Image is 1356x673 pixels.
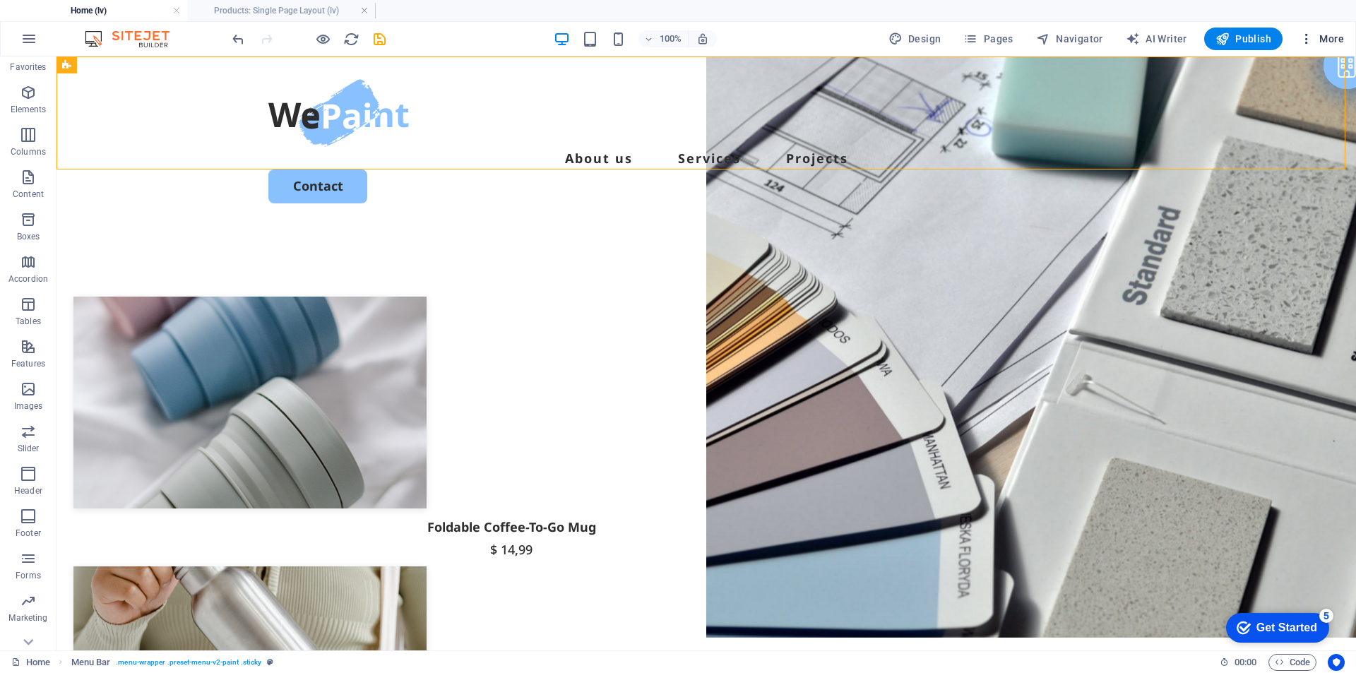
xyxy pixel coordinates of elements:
[1275,654,1310,671] span: Code
[71,654,274,671] nav: breadcrumb
[1126,32,1187,46] span: AI Writer
[11,654,50,671] a: Click to cancel selection. Double-click to open Pages
[1244,657,1247,667] span: :
[17,231,40,242] p: Boxes
[314,30,331,47] button: Click here to leave preview mode and continue editing
[1204,28,1283,50] button: Publish
[16,570,41,581] p: Forms
[343,31,359,47] i: Reload page
[1235,654,1256,671] span: 00 00
[1294,28,1350,50] button: More
[371,30,388,47] button: save
[883,28,947,50] div: Design (Ctrl+Alt+Y)
[1299,32,1344,46] span: More
[42,16,102,28] div: Get Started
[11,104,47,115] p: Elements
[8,273,48,285] p: Accordion
[10,61,46,73] p: Favorites
[958,28,1018,50] button: Pages
[71,654,111,671] span: Click to select. Double-click to edit
[81,30,187,47] img: Editor Logo
[188,3,376,18] h4: Products: Single Page Layout (lv)
[11,7,114,37] div: Get Started 5 items remaining, 0% complete
[105,3,119,17] div: 5
[230,31,246,47] i: Undo: Insert preset assets (Ctrl+Z)
[883,28,947,50] button: Design
[11,146,46,157] p: Columns
[1215,32,1271,46] span: Publish
[1120,28,1193,50] button: AI Writer
[888,32,941,46] span: Design
[116,654,261,671] span: . menu-wrapper .preset-menu-v2-paint .sticky
[14,400,43,412] p: Images
[1268,654,1316,671] button: Code
[1220,654,1257,671] h6: Session time
[16,528,41,539] p: Footer
[8,612,47,624] p: Marketing
[371,31,388,47] i: Save (Ctrl+S)
[343,30,359,47] button: reload
[1036,32,1103,46] span: Navigator
[13,189,44,200] p: Content
[11,358,45,369] p: Features
[1328,654,1345,671] button: Usercentrics
[267,658,273,666] i: This element is a customizable preset
[14,485,42,496] p: Header
[1030,28,1109,50] button: Navigator
[963,32,1013,46] span: Pages
[638,30,689,47] button: 100%
[230,30,246,47] button: undo
[660,30,682,47] h6: 100%
[18,443,40,454] p: Slider
[16,316,41,327] p: Tables
[696,32,709,45] i: On resize automatically adjust zoom level to fit chosen device.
